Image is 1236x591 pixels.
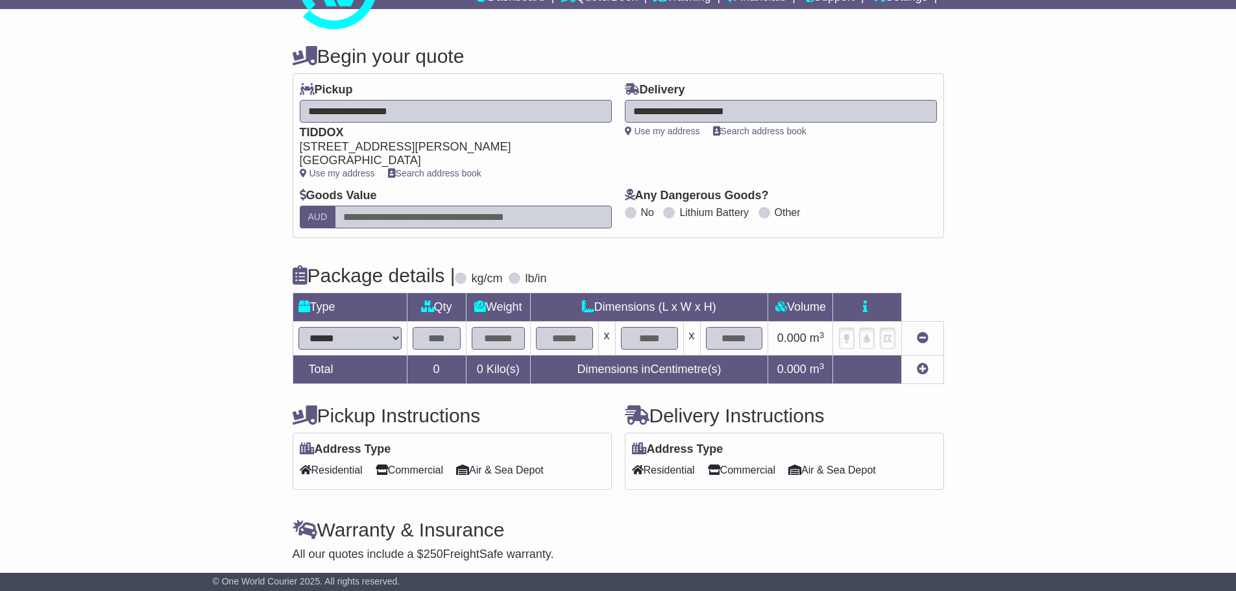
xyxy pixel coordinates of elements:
[819,330,825,340] sup: 3
[530,293,768,322] td: Dimensions (L x W x H)
[300,154,599,168] div: [GEOGRAPHIC_DATA]
[683,322,700,356] td: x
[300,140,599,154] div: [STREET_ADDRESS][PERSON_NAME]
[632,442,723,457] label: Address Type
[625,189,769,203] label: Any Dangerous Goods?
[625,83,685,97] label: Delivery
[293,548,944,562] div: All our quotes include a $ FreightSafe warranty.
[300,206,336,228] label: AUD
[530,356,768,384] td: Dimensions in Centimetre(s)
[917,363,928,376] a: Add new item
[641,206,654,219] label: No
[713,126,806,136] a: Search address book
[708,460,775,480] span: Commercial
[917,332,928,344] a: Remove this item
[625,126,700,136] a: Use my address
[293,356,407,384] td: Total
[810,363,825,376] span: m
[477,363,483,376] span: 0
[632,460,695,480] span: Residential
[293,45,944,67] h4: Begin your quote
[466,293,530,322] td: Weight
[300,83,353,97] label: Pickup
[293,265,455,286] h4: Package details |
[466,356,530,384] td: Kilo(s)
[300,168,375,178] a: Use my address
[777,363,806,376] span: 0.000
[788,460,876,480] span: Air & Sea Depot
[810,332,825,344] span: m
[213,576,400,586] span: © One World Courier 2025. All rights reserved.
[819,361,825,371] sup: 3
[768,293,833,322] td: Volume
[407,293,466,322] td: Qty
[407,356,466,384] td: 0
[598,322,615,356] td: x
[300,189,377,203] label: Goods Value
[293,293,407,322] td: Type
[376,460,443,480] span: Commercial
[625,405,944,426] h4: Delivery Instructions
[293,405,612,426] h4: Pickup Instructions
[293,519,944,540] h4: Warranty & Insurance
[388,168,481,178] a: Search address book
[525,272,546,286] label: lb/in
[300,126,599,140] div: TIDDOX
[424,548,443,561] span: 250
[679,206,749,219] label: Lithium Battery
[300,460,363,480] span: Residential
[777,332,806,344] span: 0.000
[775,206,801,219] label: Other
[471,272,502,286] label: kg/cm
[456,460,544,480] span: Air & Sea Depot
[300,442,391,457] label: Address Type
